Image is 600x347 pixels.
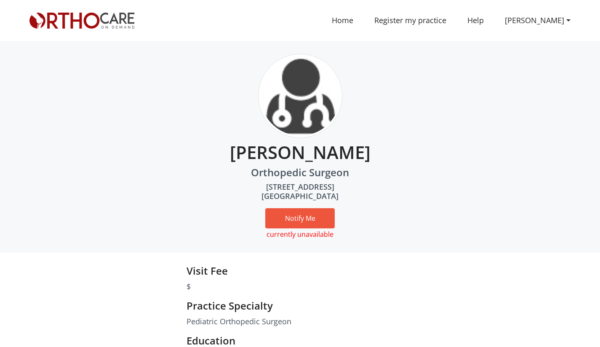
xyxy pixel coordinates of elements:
[187,281,414,292] p: $
[494,11,581,30] a: [PERSON_NAME]
[364,11,457,30] a: Register my practice
[29,167,571,179] h5: Orthopedic Surgeon
[267,229,333,239] label: currently unavailable
[187,265,414,277] h5: Visit Fee
[321,11,364,30] a: Home
[187,300,414,312] h5: Practice Specialty
[457,11,494,30] a: Help
[187,335,414,347] h5: Education
[187,316,414,327] p: Pediatric Orthopedic Surgeon
[265,208,335,228] button: Notify Me
[29,138,571,163] h3: [PERSON_NAME]
[29,183,571,201] h6: [STREET_ADDRESS] [GEOGRAPHIC_DATA]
